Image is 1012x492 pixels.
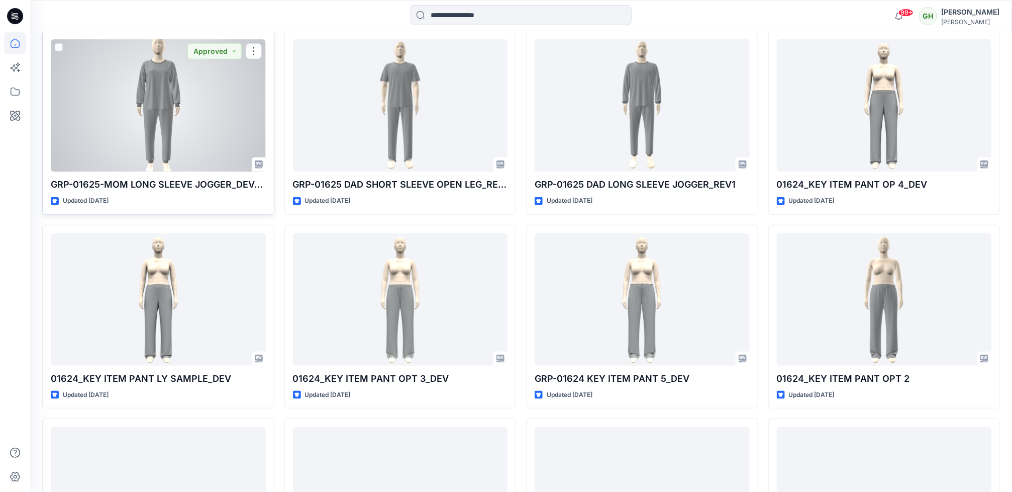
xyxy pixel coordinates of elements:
p: GRP-01625 DAD LONG SLEEVE JOGGER_REV1 [535,178,750,192]
p: Updated [DATE] [789,196,835,206]
a: 01624_KEY ITEM PANT OP 4_DEV [777,39,992,172]
p: GRP-01625-MOM LONG SLEEVE JOGGER_DEV_REV1 [51,178,266,192]
a: 01624_KEY ITEM PANT OPT 2 [777,233,992,366]
p: 01624_KEY ITEM PANT OPT 2 [777,372,992,386]
p: Updated [DATE] [63,196,109,206]
p: Updated [DATE] [789,390,835,400]
p: 01624_KEY ITEM PANT LY SAMPLE_DEV [51,372,266,386]
p: Updated [DATE] [305,196,351,206]
p: Updated [DATE] [63,390,109,400]
p: Updated [DATE] [305,390,351,400]
a: GRP-01625-MOM LONG SLEEVE JOGGER_DEV_REV1 [51,39,266,172]
a: GRP-01625 DAD LONG SLEEVE JOGGER_REV1 [535,39,750,172]
p: GRP-01625 DAD SHORT SLEEVE OPEN LEG_REV1 [293,178,508,192]
span: 99+ [898,9,914,17]
a: GRP-01624 KEY ITEM PANT 5_DEV [535,233,750,366]
div: [PERSON_NAME] [941,18,999,26]
p: 01624_KEY ITEM PANT OP 4_DEV [777,178,992,192]
p: Updated [DATE] [547,196,592,206]
p: GRP-01624 KEY ITEM PANT 5_DEV [535,372,750,386]
p: Updated [DATE] [547,390,592,400]
a: 01624_KEY ITEM PANT OPT 3_DEV [293,233,508,366]
div: [PERSON_NAME] [941,6,999,18]
div: GH [919,7,937,25]
a: GRP-01625 DAD SHORT SLEEVE OPEN LEG_REV1 [293,39,508,172]
p: 01624_KEY ITEM PANT OPT 3_DEV [293,372,508,386]
a: 01624_KEY ITEM PANT LY SAMPLE_DEV [51,233,266,366]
